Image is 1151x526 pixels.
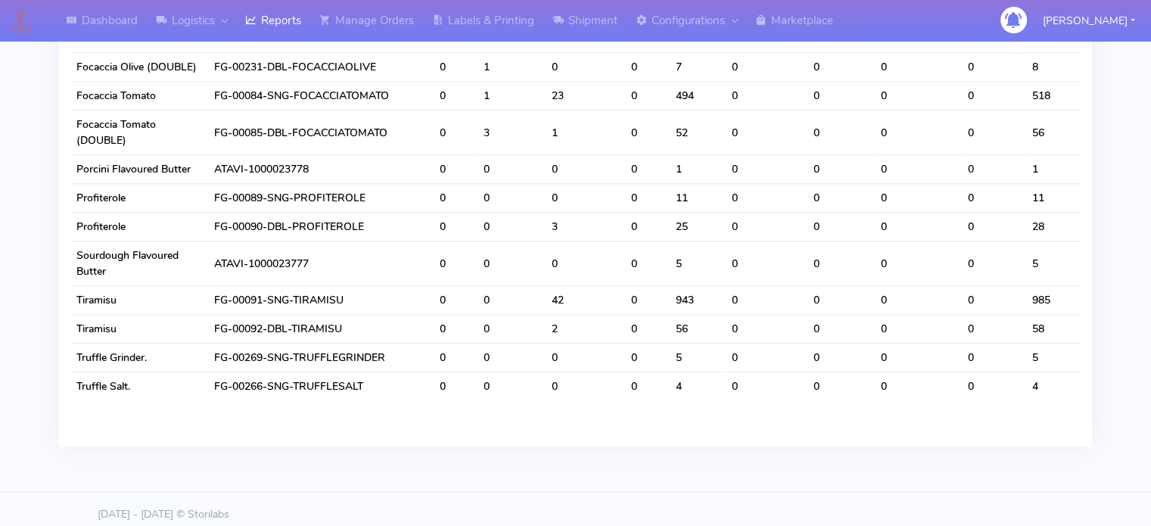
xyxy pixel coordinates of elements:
[208,314,434,343] td: FG-00092-DBL-TIRAMISU
[726,154,807,183] td: 0
[670,183,726,212] td: 11
[434,314,478,343] td: 0
[546,81,625,110] td: 23
[478,314,546,343] td: 0
[670,314,726,343] td: 56
[962,52,1026,81] td: 0
[875,314,962,343] td: 0
[807,81,875,110] td: 0
[962,183,1026,212] td: 0
[434,154,478,183] td: 0
[875,183,962,212] td: 0
[70,110,208,154] td: Focaccia Tomato (DOUBLE)
[546,372,625,400] td: 0
[1031,5,1146,36] button: [PERSON_NAME]
[807,110,875,154] td: 0
[546,154,625,183] td: 0
[962,343,1026,372] td: 0
[546,212,625,241] td: 3
[625,52,670,81] td: 0
[807,343,875,372] td: 0
[726,343,807,372] td: 0
[1026,212,1081,241] td: 28
[70,52,208,81] td: Focaccia Olive (DOUBLE)
[208,81,434,110] td: FG-00084-SNG-FOCACCIATOMATO
[625,241,670,285] td: 0
[1026,52,1081,81] td: 8
[726,314,807,343] td: 0
[726,52,807,81] td: 0
[208,212,434,241] td: FG-00090-DBL-PROFITEROLE
[434,372,478,400] td: 0
[625,110,670,154] td: 0
[1026,110,1081,154] td: 56
[875,285,962,314] td: 0
[434,285,478,314] td: 0
[70,81,208,110] td: Focaccia Tomato
[208,285,434,314] td: FG-00091-SNG-TIRAMISU
[726,285,807,314] td: 0
[70,343,208,372] td: Truffle Grinder.
[546,183,625,212] td: 0
[670,52,726,81] td: 7
[875,154,962,183] td: 0
[546,241,625,285] td: 0
[670,154,726,183] td: 1
[726,372,807,400] td: 0
[478,343,546,372] td: 0
[208,372,434,400] td: FG-00266-SNG-TRUFFLESALT
[208,110,434,154] td: FG-00085-DBL-FOCACCIATOMATO
[807,285,875,314] td: 0
[478,372,546,400] td: 0
[875,372,962,400] td: 0
[875,81,962,110] td: 0
[478,81,546,110] td: 1
[875,110,962,154] td: 0
[1026,81,1081,110] td: 518
[625,343,670,372] td: 0
[546,285,625,314] td: 42
[70,154,208,183] td: Porcini Flavoured Butter
[70,183,208,212] td: Profiterole
[625,154,670,183] td: 0
[434,52,478,81] td: 0
[670,372,726,400] td: 4
[726,81,807,110] td: 0
[478,52,546,81] td: 1
[670,343,726,372] td: 5
[70,314,208,343] td: Tiramisu
[807,372,875,400] td: 0
[1026,183,1081,212] td: 11
[478,241,546,285] td: 0
[962,81,1026,110] td: 0
[208,343,434,372] td: FG-00269-SNG-TRUFFLEGRINDER
[807,241,875,285] td: 0
[962,241,1026,285] td: 0
[962,314,1026,343] td: 0
[962,285,1026,314] td: 0
[962,372,1026,400] td: 0
[434,183,478,212] td: 0
[434,81,478,110] td: 0
[726,241,807,285] td: 0
[1026,154,1081,183] td: 1
[1026,241,1081,285] td: 5
[70,212,208,241] td: Profiterole
[546,110,625,154] td: 1
[726,183,807,212] td: 0
[807,52,875,81] td: 0
[478,110,546,154] td: 3
[478,183,546,212] td: 0
[478,212,546,241] td: 0
[807,154,875,183] td: 0
[670,285,726,314] td: 943
[807,212,875,241] td: 0
[1026,343,1081,372] td: 5
[434,110,478,154] td: 0
[807,183,875,212] td: 0
[546,52,625,81] td: 0
[478,154,546,183] td: 0
[807,314,875,343] td: 0
[625,183,670,212] td: 0
[625,285,670,314] td: 0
